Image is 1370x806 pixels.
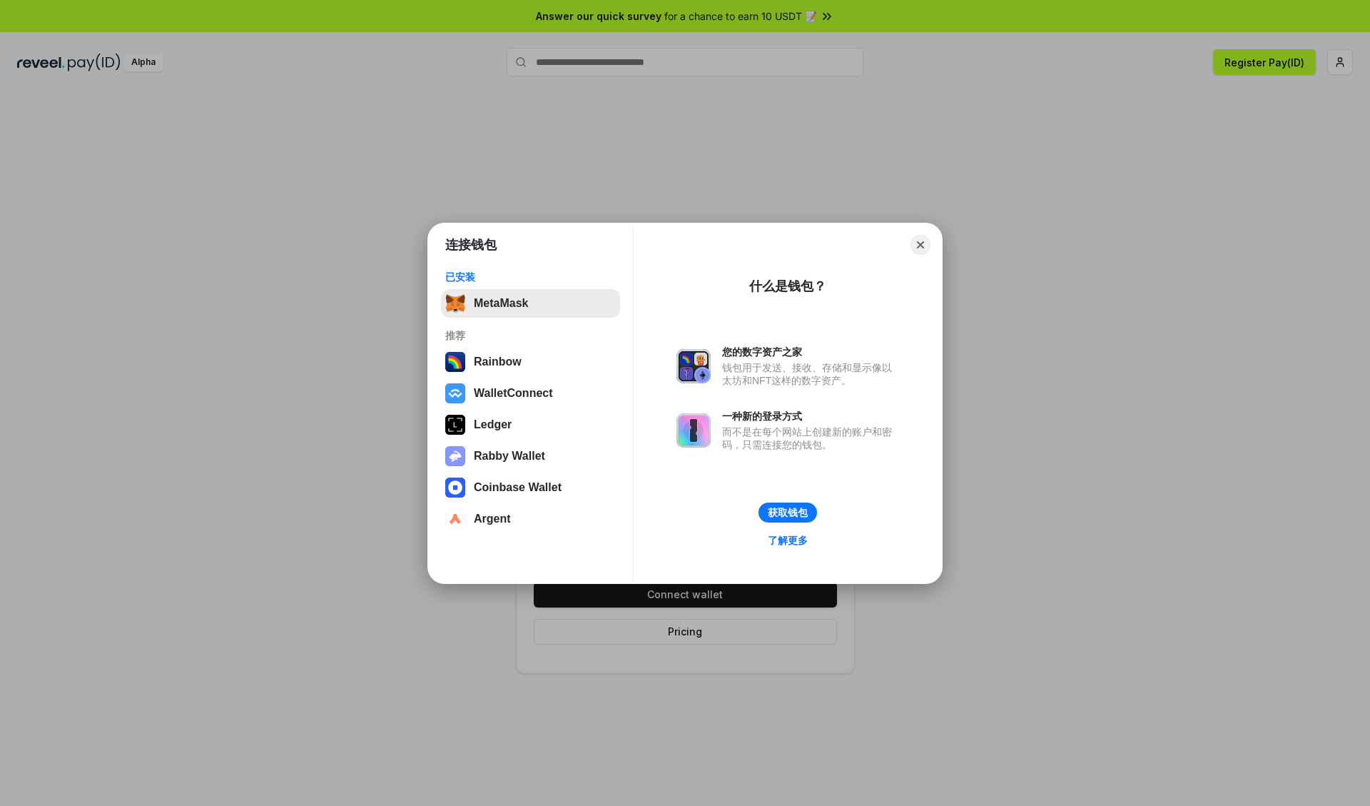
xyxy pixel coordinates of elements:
[722,425,899,451] div: 而不是在每个网站上创建新的账户和密码，只需连接您的钱包。
[441,473,620,502] button: Coinbase Wallet
[441,505,620,533] button: Argent
[441,348,620,376] button: Rainbow
[474,356,522,368] div: Rainbow
[749,278,826,295] div: 什么是钱包？
[445,509,465,529] img: svg+xml,%3Csvg%20width%3D%2228%22%20height%3D%2228%22%20viewBox%3D%220%200%2028%2028%22%20fill%3D...
[445,271,616,283] div: 已安装
[474,418,512,431] div: Ledger
[445,352,465,372] img: svg+xml,%3Csvg%20width%3D%22120%22%20height%3D%22120%22%20viewBox%3D%220%200%20120%20120%22%20fil...
[474,450,545,463] div: Rabby Wallet
[441,379,620,408] button: WalletConnect
[768,534,808,547] div: 了解更多
[445,478,465,498] img: svg+xml,%3Csvg%20width%3D%2228%22%20height%3D%2228%22%20viewBox%3D%220%200%2028%2028%22%20fill%3D...
[474,513,511,525] div: Argent
[910,235,930,255] button: Close
[722,361,899,387] div: 钱包用于发送、接收、存储和显示像以太坊和NFT这样的数字资产。
[445,415,465,435] img: svg+xml,%3Csvg%20xmlns%3D%22http%3A%2F%2Fwww.w3.org%2F2000%2Fsvg%22%20width%3D%2228%22%20height%3...
[722,346,899,358] div: 您的数字资产之家
[758,503,817,523] button: 获取钱包
[676,349,711,383] img: svg+xml,%3Csvg%20xmlns%3D%22http%3A%2F%2Fwww.w3.org%2F2000%2Fsvg%22%20fill%3D%22none%22%20viewBox...
[759,531,816,550] a: 了解更多
[441,289,620,318] button: MetaMask
[445,236,497,253] h1: 连接钱包
[445,446,465,466] img: svg+xml,%3Csvg%20xmlns%3D%22http%3A%2F%2Fwww.w3.org%2F2000%2Fsvg%22%20fill%3D%22none%22%20viewBox...
[441,442,620,470] button: Rabby Wallet
[474,481,562,494] div: Coinbase Wallet
[676,413,711,448] img: svg+xml,%3Csvg%20xmlns%3D%22http%3A%2F%2Fwww.w3.org%2F2000%2Fsvg%22%20fill%3D%22none%22%20viewBox...
[441,410,620,439] button: Ledger
[768,506,808,519] div: 获取钱包
[445,383,465,403] img: svg+xml,%3Csvg%20width%3D%2228%22%20height%3D%2228%22%20viewBox%3D%220%200%2028%2028%22%20fill%3D...
[474,387,553,400] div: WalletConnect
[722,410,899,423] div: 一种新的登录方式
[445,329,616,342] div: 推荐
[474,297,528,310] div: MetaMask
[445,293,465,313] img: svg+xml,%3Csvg%20fill%3D%22none%22%20height%3D%2233%22%20viewBox%3D%220%200%2035%2033%22%20width%...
